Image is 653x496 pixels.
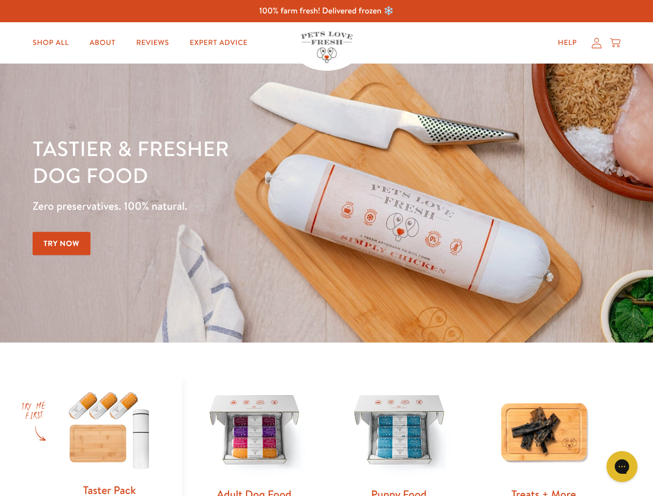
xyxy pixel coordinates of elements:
[301,32,353,63] img: Pets Love Fresh
[601,447,643,486] iframe: Gorgias live chat messenger
[24,33,77,53] a: Shop All
[33,135,424,189] h1: Tastier & fresher dog food
[33,232,90,255] a: Try Now
[181,33,256,53] a: Expert Advice
[81,33,124,53] a: About
[550,33,585,53] a: Help
[33,197,424,215] p: Zero preservatives. 100% natural.
[128,33,177,53] a: Reviews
